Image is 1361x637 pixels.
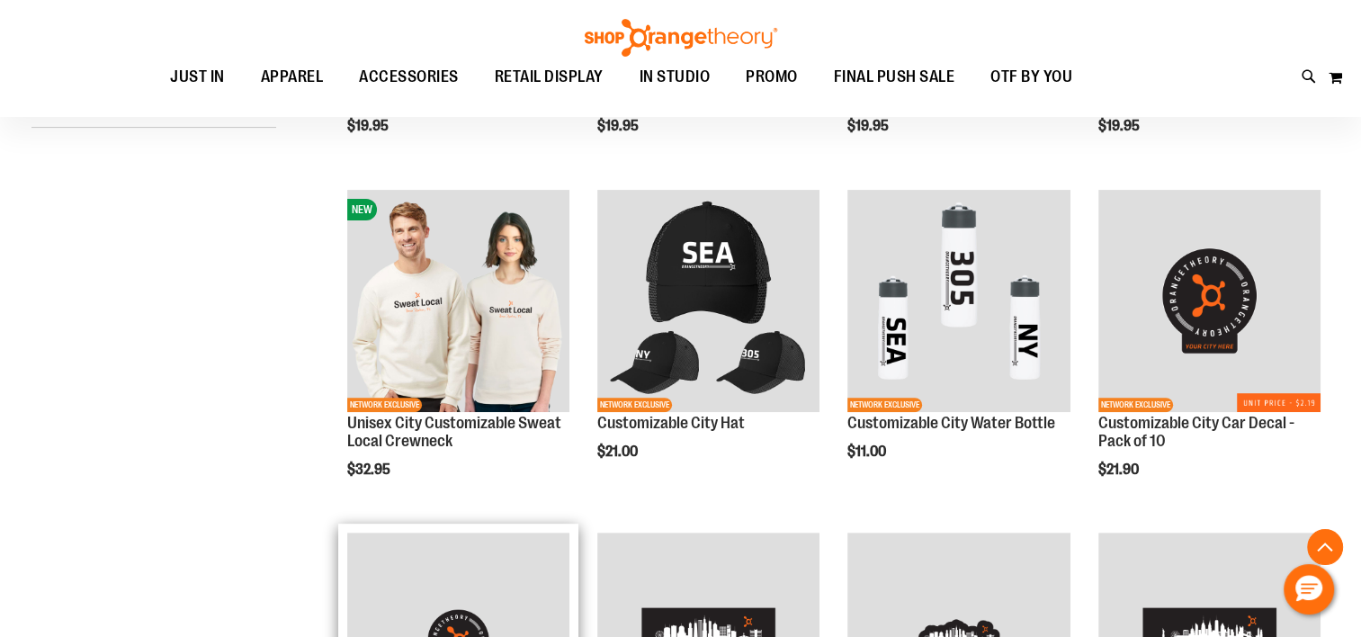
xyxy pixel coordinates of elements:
a: Customizable City Water Bottle primary imageNETWORK EXCLUSIVE [847,190,1070,415]
span: APPAREL [261,57,324,97]
img: Customizable City Water Bottle primary image [847,190,1070,412]
button: Hello, have a question? Let’s chat. [1284,564,1334,615]
a: Customizable City Hat [597,414,745,432]
span: RETAIL DISPLAY [495,57,604,97]
img: Image of Unisex City Customizable NuBlend Crewneck [347,190,569,412]
span: $21.90 [1098,462,1142,478]
span: ACCESSORIES [359,57,459,97]
a: PROMO [728,57,816,98]
span: $32.95 [347,462,393,478]
span: FINAL PUSH SALE [834,57,955,97]
div: product [588,181,828,506]
span: NETWORK EXCLUSIVE [847,398,922,412]
a: Product image for Customizable City Car Decal - 10 PKNETWORK EXCLUSIVE [1098,190,1321,415]
span: $11.00 [847,444,889,460]
a: Customizable City Car Decal - Pack of 10 [1098,414,1294,450]
img: Product image for Customizable City Car Decal - 10 PK [1098,190,1321,412]
span: JUST IN [170,57,225,97]
a: Unisex City Customizable Sweat Local Crewneck [347,414,561,450]
span: $19.95 [847,118,891,134]
a: Main Image of 1536459NETWORK EXCLUSIVE [597,190,819,415]
span: $19.95 [1098,118,1142,134]
a: APPAREL [243,57,342,98]
span: NEW [347,199,377,220]
div: product [1089,181,1330,524]
a: JUST IN [152,57,243,98]
a: Customizable City Water Bottle [847,414,1055,432]
div: product [838,181,1079,506]
span: IN STUDIO [640,57,711,97]
div: product [338,181,578,524]
span: $19.95 [597,118,641,134]
span: $19.95 [347,118,391,134]
span: OTF BY YOU [990,57,1072,97]
img: Main Image of 1536459 [597,190,819,412]
a: RETAIL DISPLAY [477,57,622,97]
a: ACCESSORIES [341,57,477,98]
a: Image of Unisex City Customizable NuBlend CrewneckNEWNETWORK EXCLUSIVE [347,190,569,415]
button: Back To Top [1307,529,1343,565]
span: $21.00 [597,444,640,460]
a: FINAL PUSH SALE [816,57,973,98]
span: NETWORK EXCLUSIVE [347,398,422,412]
span: NETWORK EXCLUSIVE [597,398,672,412]
span: PROMO [746,57,798,97]
a: OTF BY YOU [972,57,1090,98]
img: Shop Orangetheory [582,19,780,57]
span: NETWORK EXCLUSIVE [1098,398,1173,412]
a: IN STUDIO [622,57,729,98]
